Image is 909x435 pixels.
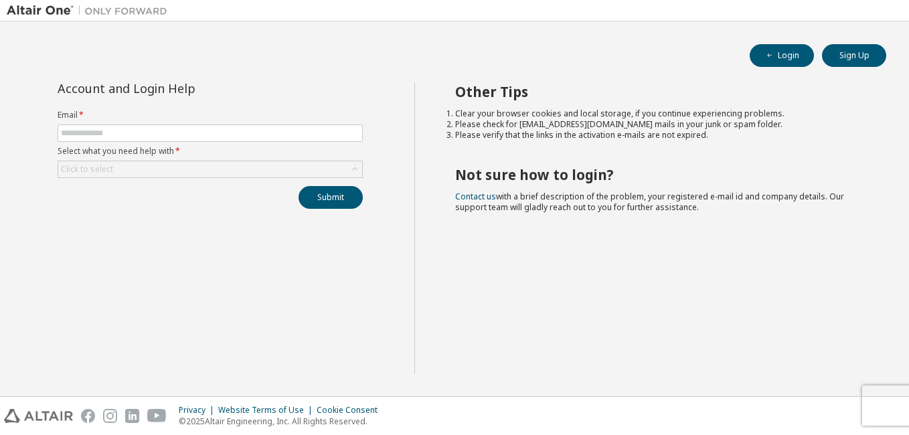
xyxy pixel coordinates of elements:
[455,191,844,213] span: with a brief description of the problem, your registered e-mail id and company details. Our suppo...
[58,146,363,157] label: Select what you need help with
[179,416,386,427] p: © 2025 Altair Engineering, Inc. All Rights Reserved.
[125,409,139,423] img: linkedin.svg
[147,409,167,423] img: youtube.svg
[218,405,317,416] div: Website Terms of Use
[455,191,496,202] a: Contact us
[822,44,886,67] button: Sign Up
[299,186,363,209] button: Submit
[58,110,363,120] label: Email
[455,108,863,119] li: Clear your browser cookies and local storage, if you continue experiencing problems.
[455,83,863,100] h2: Other Tips
[61,164,113,175] div: Click to select
[7,4,174,17] img: Altair One
[4,409,73,423] img: altair_logo.svg
[317,405,386,416] div: Cookie Consent
[455,119,863,130] li: Please check for [EMAIL_ADDRESS][DOMAIN_NAME] mails in your junk or spam folder.
[103,409,117,423] img: instagram.svg
[179,405,218,416] div: Privacy
[750,44,814,67] button: Login
[455,166,863,183] h2: Not sure how to login?
[58,161,362,177] div: Click to select
[58,83,302,94] div: Account and Login Help
[81,409,95,423] img: facebook.svg
[455,130,863,141] li: Please verify that the links in the activation e-mails are not expired.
